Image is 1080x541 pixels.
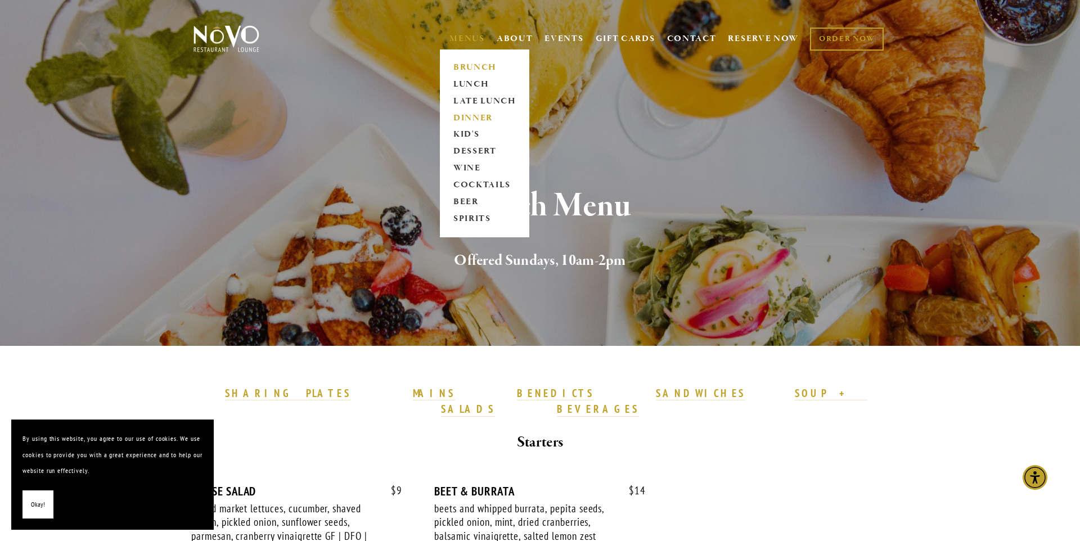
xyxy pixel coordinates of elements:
[449,76,520,93] a: LUNCH
[449,93,520,110] a: LATE LUNCH
[497,33,533,44] a: ABOUT
[596,28,655,49] a: GIFT CARDS
[22,431,202,479] p: By using this website, you agree to our use of cookies. We use cookies to provide you with a grea...
[31,497,45,513] span: Okay!
[413,386,455,401] a: MAINS
[391,484,397,497] span: $
[517,386,595,400] strong: BENEDICTS
[449,127,520,143] a: KID'S
[191,25,262,53] img: Novo Restaurant &amp; Lounge
[212,249,868,273] h2: Offered Sundays, 10am-2pm
[449,33,485,44] a: MENUS
[449,160,520,177] a: WINE
[434,484,645,498] div: BEET & BURRATA
[449,211,520,228] a: SPIRITS
[225,386,351,401] a: SHARING PLATES
[449,194,520,211] a: BEER
[413,386,455,400] strong: MAINS
[656,386,746,401] a: SANDWICHES
[22,490,53,519] button: Okay!
[618,484,646,497] span: 14
[667,28,717,49] a: CONTACT
[449,177,520,194] a: COCKTAILS
[517,386,595,401] a: BENEDICTS
[191,484,402,498] div: HOUSE SALAD
[449,143,520,160] a: DESSERT
[1023,465,1047,490] div: Accessibility Menu
[544,33,583,44] a: EVENTS
[225,386,351,400] strong: SHARING PLATES
[441,386,867,417] a: SOUP + SALADS
[11,420,214,530] section: Cookie banner
[810,28,884,51] a: ORDER NOW
[728,28,799,49] a: RESERVE NOW
[212,188,868,224] h1: Brunch Menu
[557,402,639,417] a: BEVERAGES
[517,432,563,452] strong: Starters
[380,484,402,497] span: 9
[449,59,520,76] a: BRUNCH
[656,386,746,400] strong: SANDWICHES
[449,110,520,127] a: DINNER
[557,402,639,416] strong: BEVERAGES
[629,484,634,497] span: $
